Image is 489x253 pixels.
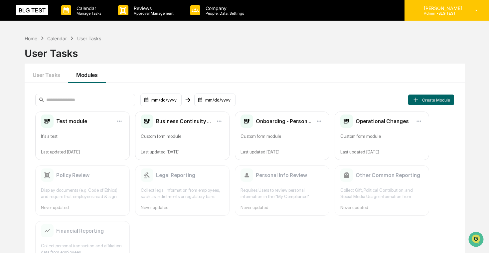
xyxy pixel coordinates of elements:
[215,117,224,126] button: Module options
[47,36,67,41] div: Calendar
[408,95,454,105] button: Create Module
[103,73,121,81] button: See all
[46,133,85,145] a: 🗄️Attestations
[128,5,177,11] p: Reviews
[194,94,236,106] div: mm/dd/yyyy
[156,172,195,178] h2: Legal Reporting
[356,118,409,125] h2: Operational Changes
[14,51,26,63] img: 1751574470498-79e402a7-3db9-40a0-906f-966fe37d0ed6
[141,187,224,200] div: Collect legal information from employees, such as indictments or regulatory bans.
[241,149,324,154] div: Last updated [DATE]
[241,133,324,144] div: Custom form module
[21,109,54,114] span: [PERSON_NAME]
[414,117,423,126] button: Module options
[21,91,54,96] span: [PERSON_NAME]
[115,117,124,126] button: Module options
[141,149,224,154] div: Last updated [DATE]
[25,36,37,41] div: Home
[13,136,43,143] span: Preclearance
[7,137,12,142] div: 🖐️
[241,205,324,210] div: Never updated
[356,172,420,178] h2: Other Common Reporting
[55,91,58,96] span: •
[418,11,465,16] p: Admin • BLG TEST
[156,118,212,125] h2: Business Continuity Planning Verification for Users
[340,205,423,210] div: Never updated
[128,11,177,16] p: Approval Management
[140,94,182,106] div: mm/dd/yyyy
[4,146,45,158] a: 🔎Data Lookup
[59,91,73,96] span: [DATE]
[55,136,82,143] span: Attestations
[56,228,104,234] h2: Financial Reporting
[256,118,312,125] h2: Onboarding - Personal info
[7,51,19,63] img: 1746055101610-c473b297-6a78-478c-a979-82029cc54cd1
[56,172,89,178] h2: Policy Review
[7,149,12,155] div: 🔎
[7,14,121,25] p: How can we help?
[30,58,91,63] div: We're available if you need us!
[200,11,247,16] p: People, Data, Settings
[25,64,68,83] button: User Tasks
[7,102,17,113] img: Cece Ferraez
[340,133,423,144] div: Custom form module
[340,187,423,200] div: Collect Gift, Political Contribution, and Social Media Usage information from employees.
[30,51,109,58] div: Start new chat
[41,149,124,154] div: Last updated [DATE]
[66,165,81,170] span: Pylon
[314,117,324,126] button: Module options
[47,165,81,170] a: Powered byPylon
[71,11,105,16] p: Manage Tasks
[141,205,224,210] div: Never updated
[13,149,42,155] span: Data Lookup
[56,118,87,125] h2: Test module
[55,109,58,114] span: •
[7,84,17,95] img: Cece Ferraez
[256,172,307,178] h2: Personal Info Review
[241,187,324,200] div: Requires Users to review personal information in the "My Compliance" Greenboard module and ensure...
[68,64,106,83] button: Modules
[41,205,124,210] div: Never updated
[200,5,247,11] p: Company
[71,5,105,11] p: Calendar
[41,187,124,200] div: Display documents (e.g. Code of Ethics) and require that employees read & sign.
[340,149,423,154] div: Last updated [DATE]
[41,133,124,144] div: It's a test
[113,53,121,61] button: Start new chat
[16,5,48,15] img: logo
[141,133,224,144] div: Custom form module
[59,109,73,114] span: [DATE]
[4,133,46,145] a: 🖐️Preclearance
[7,74,45,79] div: Past conversations
[48,137,54,142] div: 🗄️
[418,5,465,11] p: [PERSON_NAME]
[468,231,486,249] iframe: Open customer support
[25,42,465,59] div: User Tasks
[77,36,101,41] div: User Tasks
